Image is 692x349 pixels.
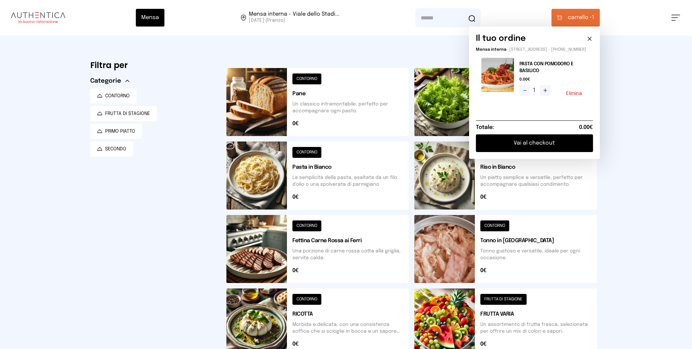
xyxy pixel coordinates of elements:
[476,48,506,52] span: Mensa interna
[90,124,142,139] button: PRIMO PIATTO
[90,142,133,156] button: SECONDO
[481,58,514,92] img: media
[568,14,594,22] span: 1
[90,76,121,86] span: Categorie
[476,47,593,52] p: - [STREET_ADDRESS] - [PHONE_NUMBER]
[476,123,494,132] h6: Totale:
[519,77,588,82] span: 0.00€
[90,60,215,71] h6: Filtra per
[551,9,600,27] button: carrello •1
[90,88,136,103] button: CONTORNO
[566,91,582,96] button: Elimina
[476,33,526,44] h6: Il tuo ordine
[105,146,126,152] span: SECONDO
[519,61,588,74] h2: PASTA CON POMODORO E BASILICO
[476,134,593,152] button: Vai al checkout
[249,12,339,24] span: Viale dello Stadio, 77, 05100 Terni TR, Italia
[249,17,339,24] span: [DATE] (Pranzo)
[105,128,135,135] span: PRIMO PIATTO
[579,123,593,132] span: 0.00€
[533,86,537,95] span: 1
[568,14,592,22] span: carrello •
[105,93,130,99] span: CONTORNO
[11,12,65,23] img: logo.8f33a47.png
[136,9,164,27] button: Mensa
[105,110,150,117] span: FRUTTA DI STAGIONE
[90,106,157,121] button: FRUTTA DI STAGIONE
[90,76,129,86] button: Categorie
